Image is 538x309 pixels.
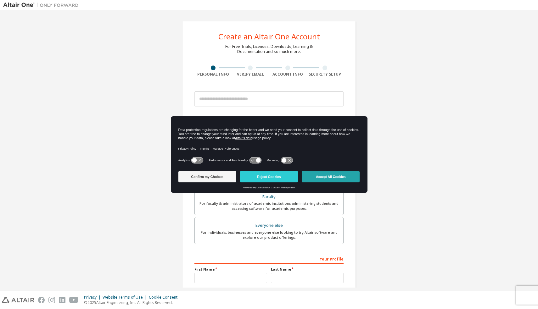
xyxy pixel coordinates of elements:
[149,295,181,300] div: Cookie Consent
[306,72,344,77] div: Security Setup
[269,72,306,77] div: Account Info
[232,72,269,77] div: Verify Email
[38,297,45,303] img: facebook.svg
[69,297,78,303] img: youtube.svg
[194,267,267,272] label: First Name
[103,295,149,300] div: Website Terms of Use
[199,192,339,201] div: Faculty
[225,44,313,54] div: For Free Trials, Licenses, Downloads, Learning & Documentation and so much more.
[271,267,344,272] label: Last Name
[59,297,65,303] img: linkedin.svg
[48,297,55,303] img: instagram.svg
[199,230,339,240] div: For individuals, businesses and everyone else looking to try Altair software and explore our prod...
[84,300,181,305] p: © 2025 Altair Engineering, Inc. All Rights Reserved.
[194,287,344,292] label: Job Title
[3,2,82,8] img: Altair One
[84,295,103,300] div: Privacy
[194,72,232,77] div: Personal Info
[218,33,320,40] div: Create an Altair One Account
[2,297,34,303] img: altair_logo.svg
[194,254,344,264] div: Your Profile
[194,113,344,123] div: Account Type
[199,221,339,230] div: Everyone else
[199,201,339,211] div: For faculty & administrators of academic institutions administering students and accessing softwa...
